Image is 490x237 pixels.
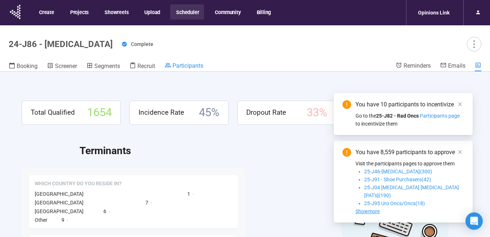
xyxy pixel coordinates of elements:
span: Booking [17,63,38,69]
div: Go to the to incentivize them [355,112,464,128]
span: Which country do you reside in? [35,180,122,187]
a: Booking [9,62,38,71]
span: exclamation-circle [342,148,351,157]
div: Opinions Link [414,6,454,20]
span: Incidence Rate [139,107,184,118]
div: You have 8,559 participants to approve [355,148,464,157]
a: Participants [165,62,203,71]
span: Screener [55,63,77,69]
div: Open Intercom Messenger [465,212,483,230]
span: Dropout Rate [246,107,286,118]
a: Reminders [396,62,431,71]
strong: 25-J82 - Rad Oncs [376,113,419,119]
span: close [457,149,463,155]
span: Segments [94,63,120,69]
a: Screener [47,62,77,71]
span: exclamation-circle [342,100,351,109]
button: Community [209,4,246,20]
h1: 24-J86 - [MEDICAL_DATA] [9,39,113,49]
span: 6 [103,207,106,215]
span: 1654 [87,104,112,122]
span: Showmore [355,208,380,214]
div: You have 10 participants to incentivize [355,100,464,109]
span: 25-J46-[MEDICAL_DATA](300) [364,169,432,174]
a: Segments [86,62,120,71]
span: [GEOGRAPHIC_DATA] [35,208,84,214]
a: Emails [440,62,465,71]
span: 25-J04 [MEDICAL_DATA] [MEDICAL_DATA] [PAT's](190) [364,185,459,198]
span: Total Qualified [31,107,75,118]
button: Upload [139,4,165,20]
span: 33 % [307,104,327,122]
button: Create [33,4,59,20]
span: 25-J91 - Shoe Purchasers(42) [364,177,431,182]
span: 45 % [199,104,220,122]
span: Participants page [420,113,460,119]
a: Recruit [129,62,155,71]
span: [GEOGRAPHIC_DATA] [35,191,84,197]
span: 1 [187,190,190,198]
span: 25-J95 Uro Oncs/Oncs(18) [364,200,425,206]
span: [GEOGRAPHIC_DATA] [35,200,84,206]
span: 7 [145,199,148,207]
span: Complete [131,41,153,47]
button: Billing [251,4,276,20]
button: Scheduler [170,4,204,20]
button: Projects [64,4,94,20]
button: more [467,37,481,51]
span: more [469,39,479,49]
h2: Terminants [80,143,468,159]
button: Showreels [99,4,133,20]
span: Recruit [137,63,155,69]
span: close [457,102,463,107]
span: 9 [61,216,64,224]
span: Reminders [404,62,431,69]
span: Participants [172,62,203,69]
span: Other [35,217,47,223]
p: Visit the participants pages to approve them [355,160,464,168]
span: Emails [448,62,465,69]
